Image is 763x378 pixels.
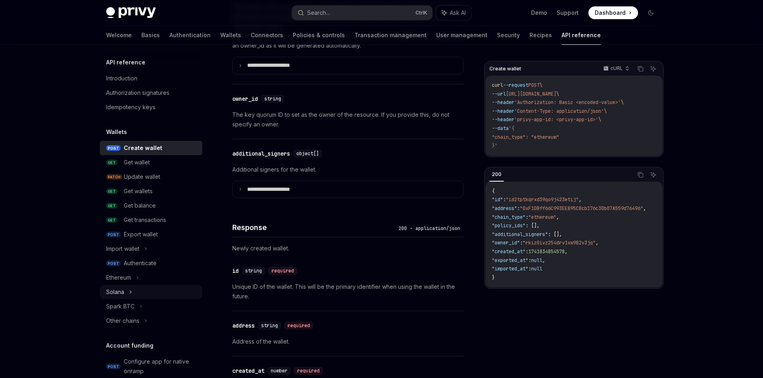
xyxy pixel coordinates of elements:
[635,170,646,180] button: Copy the contents from the code block
[251,26,283,45] a: Connectors
[106,145,121,151] span: POST
[124,230,158,239] div: Export wallet
[124,172,160,182] div: Update wallet
[100,198,202,213] a: GETGet balance
[489,66,521,72] span: Create wallet
[596,240,598,246] span: ,
[492,82,503,88] span: curl
[562,26,601,45] a: API reference
[557,9,579,17] a: Support
[106,203,117,209] span: GET
[565,248,568,255] span: ,
[492,214,525,220] span: "chain_type"
[492,125,509,132] span: --data
[528,248,565,255] span: 1741834854578
[503,196,506,203] span: :
[595,9,626,17] span: Dashboard
[588,6,638,19] a: Dashboard
[415,10,427,16] span: Ctrl K
[106,364,121,370] span: POST
[106,174,122,180] span: PATCH
[124,201,156,210] div: Get balance
[520,205,643,212] span: "0xF1DBff66C993EE895C8cb176c30b07A559d76496"
[525,222,540,229] span: : [],
[492,205,517,212] span: "address"
[232,222,395,233] h4: Response
[648,170,658,180] button: Ask AI
[106,102,155,112] div: Idempotency keys
[106,188,117,194] span: GET
[245,268,262,274] span: string
[106,260,121,266] span: POST
[106,302,135,311] div: Spark BTC
[261,322,278,329] span: string
[492,116,514,123] span: --header
[610,65,623,72] p: cURL
[514,99,621,106] span: 'Authorization: Basic <encoded-value>'
[644,6,657,19] button: Toggle dark mode
[492,134,559,140] span: "chain_type": "ethereum"
[517,205,520,212] span: :
[598,116,601,123] span: \
[100,256,202,270] a: POSTAuthenticate
[100,71,202,86] a: Introduction
[395,224,463,232] div: 200 - application/json
[100,86,202,100] a: Authorization signatures
[106,26,132,45] a: Welcome
[548,231,562,238] span: : [],
[294,367,323,375] div: required
[492,196,503,203] span: "id"
[106,217,117,223] span: GET
[100,184,202,198] a: GETGet wallets
[106,127,127,137] h5: Wallets
[489,170,504,179] div: 200
[528,266,531,272] span: :
[307,8,330,18] div: Search...
[124,158,150,167] div: Get wallet
[579,196,582,203] span: ,
[293,26,345,45] a: Policies & controls
[492,188,495,194] span: {
[436,26,487,45] a: User management
[492,99,514,106] span: --header
[531,266,542,272] span: null
[529,26,552,45] a: Recipes
[520,240,523,246] span: :
[106,7,156,18] img: dark logo
[492,231,548,238] span: "additional_signers"
[531,257,542,264] span: null
[503,82,528,88] span: --request
[528,214,556,220] span: "ethereum"
[492,142,497,149] span: }'
[296,150,319,157] span: object[]
[106,74,137,83] div: Introduction
[492,257,528,264] span: "exported_at"
[232,282,463,301] p: Unique ID of the wallet. This will be the primary identifier when using the wallet in the future.
[492,108,514,114] span: --header
[635,64,646,74] button: Copy the contents from the code block
[643,205,646,212] span: ,
[492,240,520,246] span: "owner_id"
[232,150,290,158] div: additional_signers
[100,141,202,155] a: POSTCreate wallet
[528,82,540,88] span: POST
[100,227,202,242] a: POSTExport wallet
[492,222,525,229] span: "policy_ids"
[124,258,157,268] div: Authenticate
[556,91,559,97] span: \
[124,357,197,376] div: Configure app for native onramp
[525,248,528,255] span: :
[436,6,471,20] button: Ask AI
[540,82,542,88] span: \
[106,58,145,67] h5: API reference
[106,316,139,326] div: Other chains
[100,100,202,114] a: Idempotency keys
[531,9,547,17] a: Demo
[556,214,559,220] span: ,
[492,274,495,281] span: }
[141,26,160,45] a: Basics
[492,91,506,97] span: --url
[492,266,528,272] span: "imported_at"
[232,337,463,346] p: Address of the wallet.
[232,367,264,375] div: created_at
